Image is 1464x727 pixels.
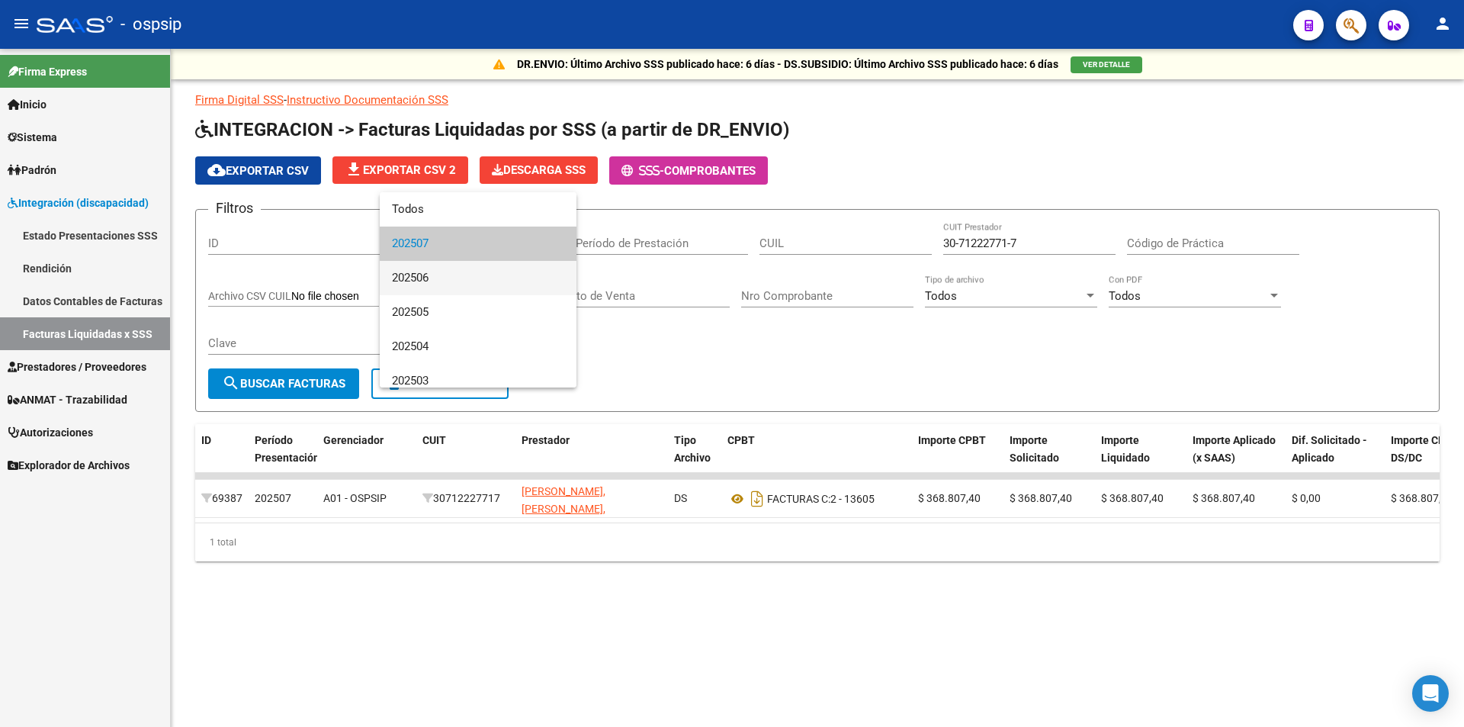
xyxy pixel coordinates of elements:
[392,330,564,364] span: 202504
[1412,675,1449,712] div: Open Intercom Messenger
[392,192,564,227] span: Todos
[392,227,564,261] span: 202507
[392,295,564,330] span: 202505
[392,261,564,295] span: 202506
[392,364,564,398] span: 202503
